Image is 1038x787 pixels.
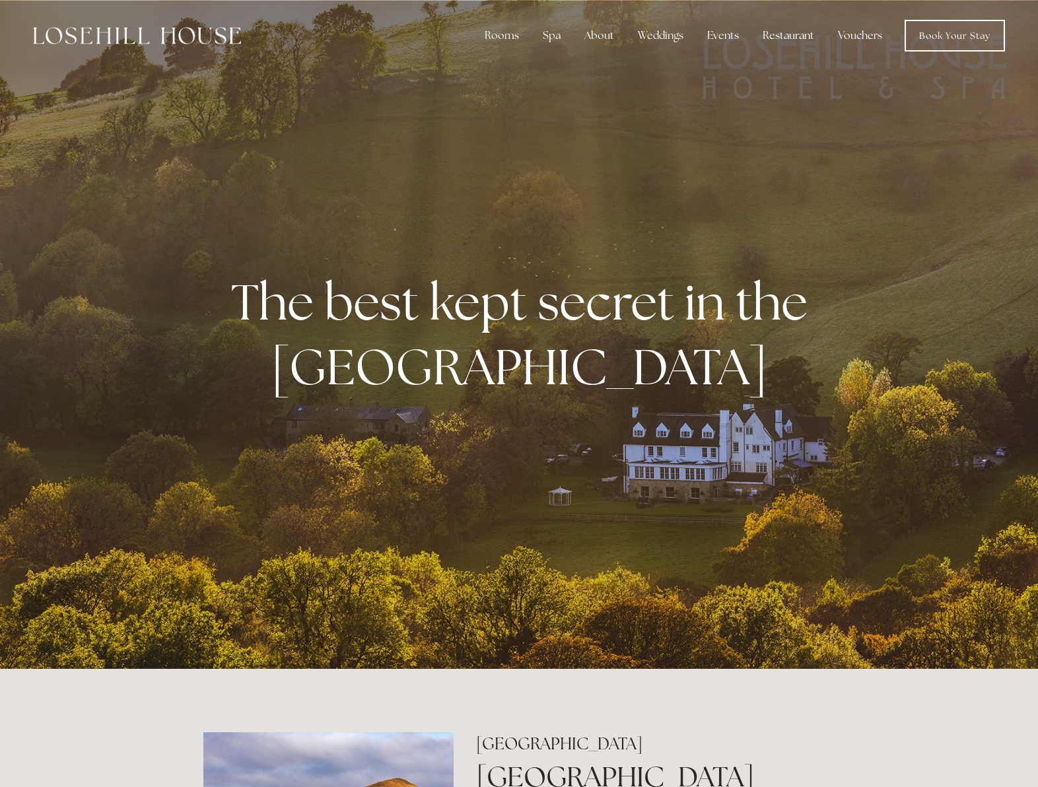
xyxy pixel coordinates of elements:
div: Weddings [627,22,694,49]
div: Rooms [474,22,530,49]
a: Vouchers [827,22,893,49]
div: About [574,22,625,49]
div: Spa [532,22,571,49]
h2: [GEOGRAPHIC_DATA] [476,732,835,755]
div: Restaurant [752,22,825,49]
a: Book Your Stay [905,20,1005,51]
div: Events [697,22,749,49]
img: Losehill House [33,27,241,44]
strong: The best kept secret in the [GEOGRAPHIC_DATA] [231,269,818,399]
